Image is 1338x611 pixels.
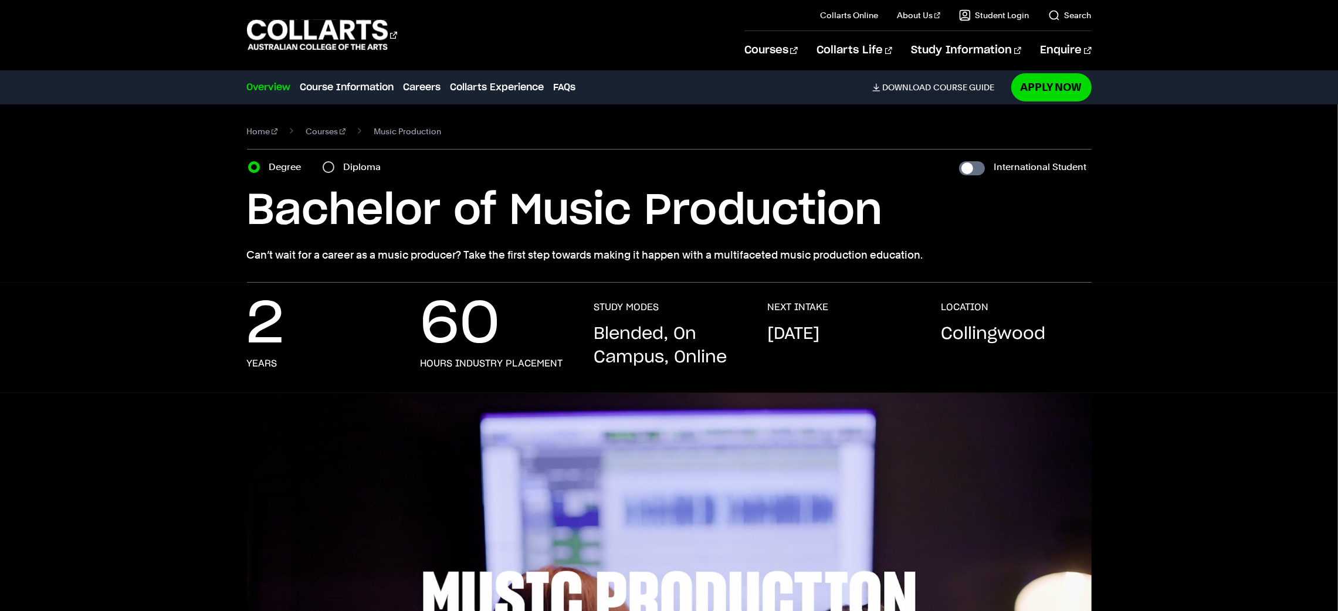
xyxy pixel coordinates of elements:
[247,80,291,94] a: Overview
[421,358,563,369] h3: hours industry placement
[554,80,576,94] a: FAQs
[247,18,397,52] div: Go to homepage
[872,82,1004,93] a: DownloadCourse Guide
[247,185,1092,237] h1: Bachelor of Music Production
[1048,9,1092,21] a: Search
[959,9,1029,21] a: Student Login
[817,31,892,70] a: Collarts Life
[404,80,441,94] a: Careers
[594,301,659,313] h3: STUDY MODES
[421,301,500,348] p: 60
[344,159,388,175] label: Diploma
[594,323,744,369] p: Blended, On Campus, Online
[269,159,309,175] label: Degree
[1011,73,1092,101] a: Apply Now
[1040,31,1091,70] a: Enquire
[306,123,345,140] a: Courses
[247,358,277,369] h3: Years
[820,9,878,21] a: Collarts Online
[247,247,1092,263] p: Can’t wait for a career as a music producer? Take the first step towards making it happen with a ...
[300,80,394,94] a: Course Information
[768,323,820,346] p: [DATE]
[450,80,544,94] a: Collarts Experience
[374,123,441,140] span: Music Production
[897,9,940,21] a: About Us
[994,159,1087,175] label: International Student
[247,123,278,140] a: Home
[883,82,931,93] span: Download
[911,31,1021,70] a: Study Information
[768,301,829,313] h3: NEXT INTAKE
[744,31,798,70] a: Courses
[941,323,1046,346] p: Collingwood
[941,301,989,313] h3: LOCATION
[247,301,284,348] p: 2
